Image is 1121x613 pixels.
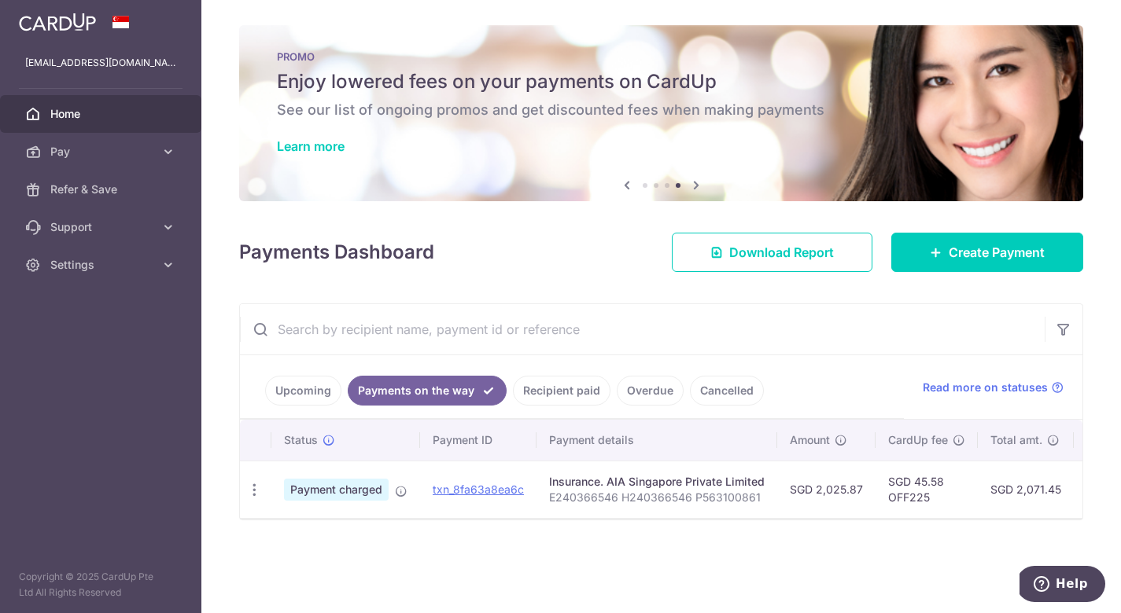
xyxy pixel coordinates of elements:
a: Upcoming [265,376,341,406]
th: Payment ID [420,420,537,461]
span: Refer & Save [50,182,154,197]
td: SGD 45.58 OFF225 [876,461,978,518]
p: E240366546 H240366546 P563100861 [549,490,765,505]
span: Payment charged [284,479,389,501]
span: Pay [50,144,154,160]
a: txn_8fa63a8ea6c [433,483,524,496]
img: CardUp [19,13,96,31]
h6: See our list of ongoing promos and get discounted fees when making payments [277,101,1045,119]
span: CardUp fee [888,432,948,448]
a: Overdue [617,376,684,406]
td: SGD 2,025.87 [777,461,876,518]
a: Download Report [672,233,872,272]
a: Recipient paid [513,376,610,406]
h5: Enjoy lowered fees on your payments on CardUp [277,69,1045,94]
a: Payments on the way [348,376,507,406]
span: Settings [50,257,154,273]
p: [EMAIL_ADDRESS][DOMAIN_NAME] [25,55,176,71]
img: Latest Promos banner [239,25,1083,201]
span: Support [50,219,154,235]
th: Payment details [537,420,777,461]
a: Read more on statuses [923,380,1064,395]
iframe: Opens a widget where you can find more information [1020,566,1105,605]
span: Amount [790,432,830,448]
p: PROMO [277,50,1045,63]
span: Create Payment [949,243,1045,262]
a: Learn more [277,138,345,154]
h4: Payments Dashboard [239,238,434,266]
span: Status [284,432,318,448]
a: Create Payment [891,233,1083,272]
div: Insurance. AIA Singapore Private Limited [549,474,765,490]
a: Cancelled [690,376,764,406]
span: Read more on statuses [923,380,1048,395]
span: Home [50,106,154,122]
span: Download Report [729,243,834,262]
input: Search by recipient name, payment id or reference [240,304,1045,354]
span: Total amt. [990,432,1042,448]
td: SGD 2,071.45 [978,461,1074,518]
